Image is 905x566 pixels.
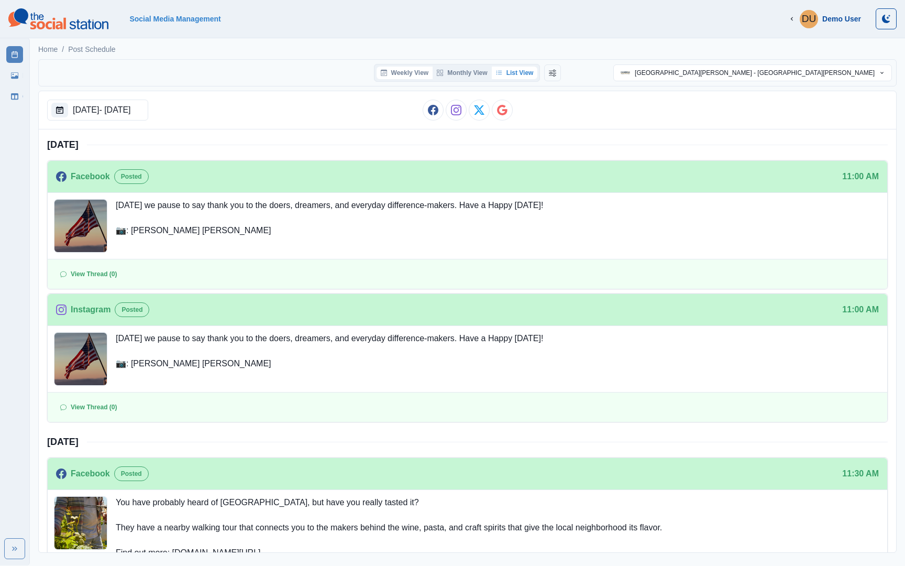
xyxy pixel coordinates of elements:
button: X / Twitter [469,100,490,121]
p: Facebook [71,170,110,183]
button: Calendar [51,103,68,117]
img: logoTextSVG.62801f218bc96a9b266caa72a09eb111.svg [8,8,108,29]
p: [DATE] we pause to say thank you to the doers, dreamers, and everyday difference-makers. Have a H... [116,199,543,253]
button: Instagram [446,100,467,121]
p: Posted [121,172,142,181]
a: Social Media Management [129,15,220,23]
button: Weekly View [377,67,433,79]
p: 11:00 AM [842,303,879,316]
button: Facebook [423,100,444,121]
button: Toggle Mode [876,8,897,29]
a: Post Schedule [6,46,23,63]
div: Demo User [822,15,861,24]
p: 11:30 AM [842,467,879,480]
img: w9zj6vcvaaj73xzhz19m [54,333,107,385]
p: [DATE] [47,435,79,449]
a: Post Schedule [68,44,115,55]
button: Change View Order [544,64,561,81]
a: Client Dashboard [6,88,23,105]
p: [DATE] we pause to say thank you to the doers, dreamers, and everyday difference-makers. Have a H... [116,332,543,386]
img: 365514629980090 [620,68,631,78]
button: Demo User [780,8,869,29]
button: Expand [4,538,25,559]
p: Instagram [71,303,111,316]
img: e5xwqd5gum1focildhpd [54,497,107,549]
p: Facebook [71,467,110,480]
button: View Thread (0) [52,264,125,285]
p: [DATE] [47,138,79,152]
a: Home [38,44,58,55]
button: Google [492,100,513,121]
p: Posted [122,305,142,314]
button: List View [492,67,538,79]
div: Demo User [802,6,816,31]
a: Media Library [6,67,23,84]
button: [GEOGRAPHIC_DATA][PERSON_NAME] - [GEOGRAPHIC_DATA][PERSON_NAME] [613,64,892,81]
button: Monthly View [433,67,491,79]
p: [DATE] - [DATE] [73,104,131,116]
p: Posted [121,469,142,478]
span: / [62,44,64,55]
p: 11:00 AM [842,170,879,183]
button: View Thread (0) [52,397,125,418]
nav: breadcrumb [38,44,116,55]
img: w9zj6vcvaaj73xzhz19m [54,200,107,252]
